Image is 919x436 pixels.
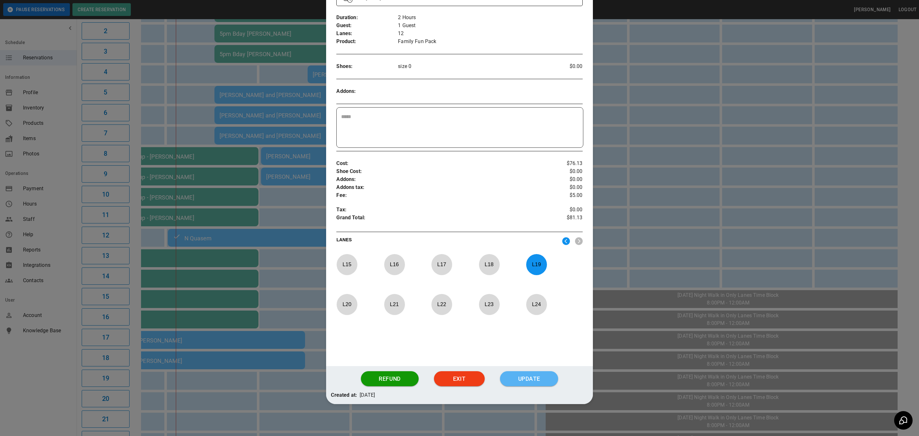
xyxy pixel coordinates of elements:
img: right2.png [575,237,583,245]
button: Refund [361,371,419,387]
button: Exit [434,371,485,387]
p: Shoes : [336,63,398,71]
p: 2 Hours [398,14,582,22]
p: Grand Total : [336,214,542,223]
p: $76.13 [542,160,583,168]
img: left2.png [562,237,570,245]
p: Addons tax : [336,184,542,192]
p: $0.00 [542,184,583,192]
p: L 23 [479,297,500,312]
p: Addons : [336,87,398,95]
p: $0.00 [542,176,583,184]
button: Update [500,371,558,387]
p: $81.13 [542,214,583,223]
p: L 22 [431,297,452,312]
p: $5.00 [542,192,583,199]
p: L 18 [479,257,500,272]
p: 12 [398,30,582,38]
p: L 16 [384,257,405,272]
p: L 20 [336,297,357,312]
p: L 15 [336,257,357,272]
p: Family Fun Pack [398,38,582,46]
p: Created at: [331,391,357,399]
p: Shoe Cost : [336,168,542,176]
p: 1 Guest [398,22,582,30]
p: Duration : [336,14,398,22]
p: Cost : [336,160,542,168]
p: [DATE] [360,391,375,399]
p: $0.00 [542,206,583,214]
p: size 0 [398,63,542,70]
p: Addons : [336,176,542,184]
p: L 24 [526,297,547,312]
p: Guest : [336,22,398,30]
p: Fee : [336,192,542,199]
p: $0.00 [542,168,583,176]
p: Lanes : [336,30,398,38]
p: L 17 [431,257,452,272]
p: LANES [336,237,557,245]
p: $0.00 [542,63,583,70]
p: L 19 [526,257,547,272]
p: L 21 [384,297,405,312]
p: Tax : [336,206,542,214]
p: Product : [336,38,398,46]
